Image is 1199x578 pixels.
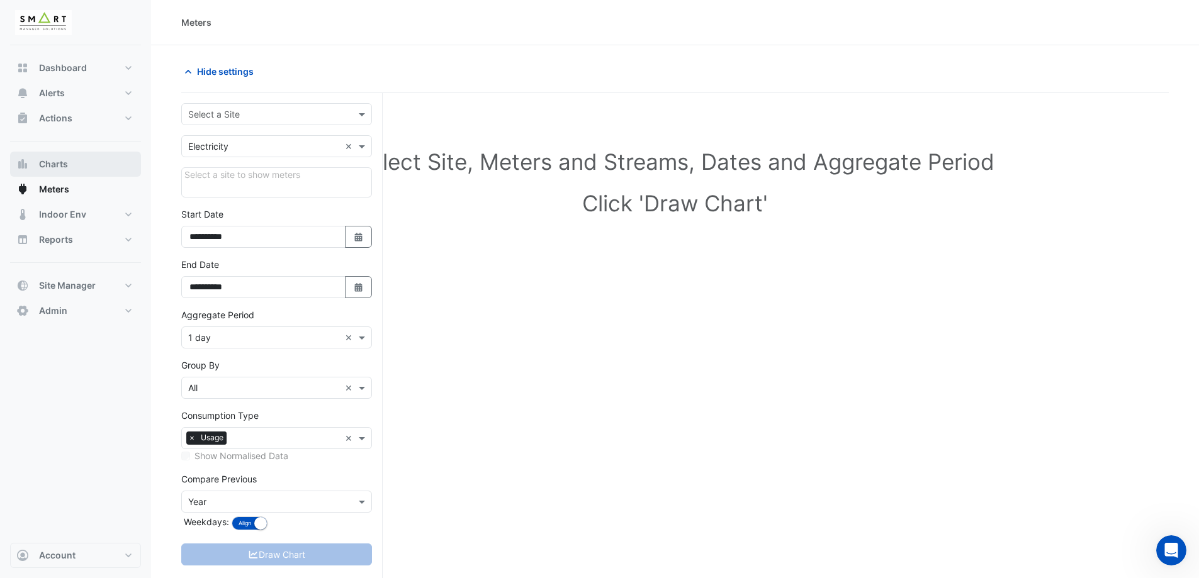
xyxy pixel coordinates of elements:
span: × [186,431,198,444]
label: Show Normalised Data [194,449,288,462]
button: Site Manager [10,273,141,298]
div: Meters [181,16,211,29]
button: Meters [10,177,141,202]
button: Admin [10,298,141,323]
iframe: Intercom live chat [1156,535,1186,565]
label: Aggregate Period [181,308,254,321]
div: Select meters or streams to enable normalisation [181,449,372,462]
app-icon: Actions [16,112,29,125]
app-icon: Admin [16,304,29,317]
label: Compare Previous [181,472,257,486]
span: Indoor Env [39,208,86,221]
h1: Click 'Draw Chart' [201,190,1149,216]
button: Dashboard [10,55,141,81]
span: Reports [39,233,73,246]
label: Weekdays: [181,515,229,528]
label: Consumption Type [181,409,259,422]
span: Dashboard [39,62,87,74]
app-icon: Indoor Env [16,208,29,221]
label: Group By [181,358,220,372]
button: Alerts [10,81,141,106]
app-icon: Site Manager [16,279,29,292]
button: Reports [10,227,141,252]
span: Clear [345,331,356,344]
span: Clear [345,140,356,153]
span: Meters [39,183,69,196]
div: Click Update or Cancel in Details panel [181,167,372,197]
span: Hide settings [197,65,254,78]
button: Indoor Env [10,202,141,227]
button: Account [10,543,141,568]
app-icon: Alerts [16,87,29,99]
app-icon: Meters [16,183,29,196]
fa-icon: Select Date [353,282,364,292]
span: Admin [39,304,67,317]
app-icon: Charts [16,158,29,170]
button: Actions [10,106,141,131]
h1: Select Site, Meters and Streams, Dates and Aggregate Period [201,148,1149,175]
label: End Date [181,258,219,271]
span: Site Manager [39,279,96,292]
app-icon: Reports [16,233,29,246]
span: Clear [345,381,356,394]
span: Charts [39,158,68,170]
span: Usage [198,431,227,444]
button: Hide settings [181,60,262,82]
span: Actions [39,112,72,125]
span: Clear [345,431,356,445]
span: Alerts [39,87,65,99]
span: Account [39,549,76,562]
label: Start Date [181,208,223,221]
app-icon: Dashboard [16,62,29,74]
img: Company Logo [15,10,72,35]
fa-icon: Select Date [353,231,364,242]
button: Charts [10,152,141,177]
